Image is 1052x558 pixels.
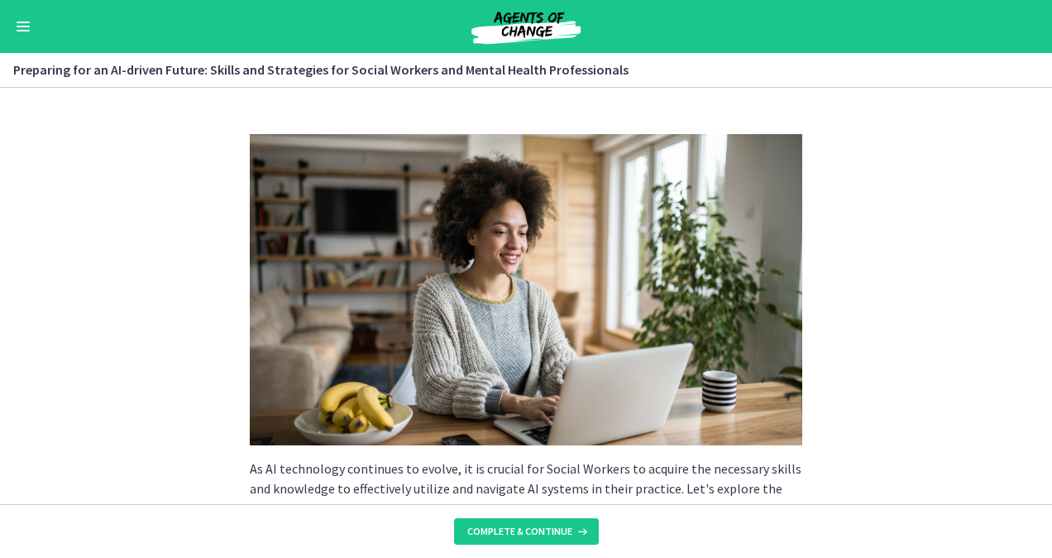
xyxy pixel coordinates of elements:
img: Agents of Change [427,7,625,46]
p: As AI technology continues to evolve, it is crucial for Social Workers to acquire the necessary s... [250,459,802,538]
h3: Preparing for an AI-driven Future: Skills and Strategies for Social Workers and Mental Health Pro... [13,60,1019,79]
button: Enable menu [13,17,33,36]
button: Complete & continue [454,518,599,545]
span: Complete & continue [467,525,572,538]
img: Slides_for_Title_Slides_for_ChatGPT_and_AI_for_Social_Work_%2820%29.png [250,134,802,445]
